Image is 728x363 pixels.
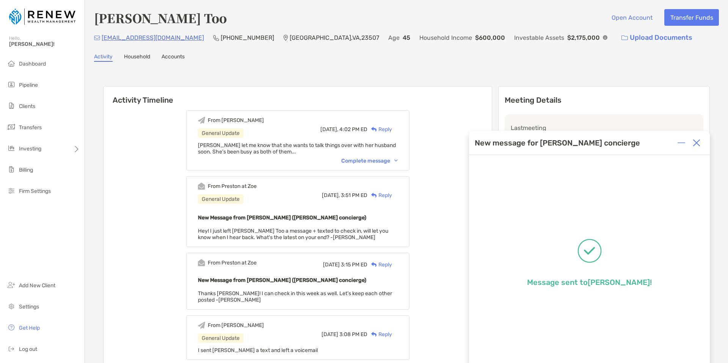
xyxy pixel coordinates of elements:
[208,260,257,266] div: From Preston at Zoe
[9,41,80,47] span: [PERSON_NAME]!
[19,282,55,289] span: Add New Client
[198,228,388,241] span: Hey! I just left [PERSON_NAME] Too a message + texted to check in, will let you know when I hear ...
[198,322,205,329] img: Event icon
[419,33,472,42] p: Household Income
[198,128,243,138] div: General Update
[577,239,602,263] img: Message successfully sent
[213,35,219,41] img: Phone Icon
[7,101,16,110] img: clients icon
[341,192,367,199] span: 3:51 PM ED
[94,53,113,62] a: Activity
[7,280,16,289] img: add_new_client icon
[19,188,51,194] span: Firm Settings
[208,117,264,124] div: From [PERSON_NAME]
[198,214,366,221] b: New Message from [PERSON_NAME] ([PERSON_NAME] concierge)
[7,122,16,131] img: transfers icon
[19,304,39,310] span: Settings
[104,86,492,105] h6: Activity Timeline
[511,123,697,133] p: Last meeting
[19,103,35,110] span: Clients
[567,33,600,42] p: $2,175,000
[322,331,338,338] span: [DATE]
[198,290,392,303] span: Thanks [PERSON_NAME]! I can check in this week as well. Let’s keep each other posted -[PERSON_NAME]
[198,277,366,283] b: New Message from [PERSON_NAME] ([PERSON_NAME] concierge)
[7,186,16,195] img: firm-settings icon
[617,30,697,46] a: Upload Documents
[339,126,367,133] span: 4:02 PM ED
[603,35,607,40] img: Info Icon
[505,95,703,105] p: Meeting Details
[693,139,700,147] img: Close
[339,331,367,338] span: 3:08 PM ED
[394,160,398,162] img: Chevron icon
[19,61,46,67] span: Dashboard
[19,124,42,131] span: Transfers
[371,193,377,198] img: Reply icon
[124,53,150,62] a: Household
[320,126,338,133] span: [DATE],
[19,346,37,352] span: Log out
[367,330,392,338] div: Reply
[198,347,318,354] span: I sent [PERSON_NAME] a text and left a voicemail
[198,259,205,266] img: Event icon
[367,191,392,199] div: Reply
[198,183,205,190] img: Event icon
[371,262,377,267] img: Reply icon
[198,142,396,155] span: [PERSON_NAME] let me know that she wants to talk things over with her husband soon. She's been bu...
[475,138,640,147] div: New message for [PERSON_NAME] concierge
[198,194,243,204] div: General Update
[7,165,16,174] img: billing icon
[371,332,377,337] img: Reply icon
[322,192,340,199] span: [DATE],
[7,59,16,68] img: dashboard icon
[621,35,628,41] img: button icon
[19,167,33,173] span: Billing
[403,33,410,42] p: 45
[221,33,274,42] p: [PHONE_NUMBER]
[7,302,16,311] img: settings icon
[19,325,40,331] span: Get Help
[7,80,16,89] img: pipeline icon
[514,33,564,42] p: Investable Assets
[198,333,243,343] div: General Update
[102,33,204,42] p: [EMAIL_ADDRESS][DOMAIN_NAME]
[367,125,392,133] div: Reply
[208,322,264,329] div: From [PERSON_NAME]
[94,9,227,27] h4: [PERSON_NAME] Too
[341,261,367,268] span: 3:15 PM ED
[162,53,185,62] a: Accounts
[19,146,41,152] span: Investing
[367,261,392,269] div: Reply
[664,9,719,26] button: Transfer Funds
[283,35,288,41] img: Location Icon
[527,278,652,287] p: Message sent to [PERSON_NAME] !
[678,139,685,147] img: Expand or collapse
[388,33,400,42] p: Age
[19,82,38,88] span: Pipeline
[371,127,377,132] img: Reply icon
[9,3,75,30] img: Zoe Logo
[323,261,340,268] span: [DATE]
[290,33,379,42] p: [GEOGRAPHIC_DATA] , VA , 23507
[341,158,398,164] div: Complete message
[7,323,16,332] img: get-help icon
[7,144,16,153] img: investing icon
[198,117,205,124] img: Event icon
[606,9,658,26] button: Open Account
[208,183,257,189] div: From Preston at Zoe
[94,36,100,40] img: Email Icon
[475,33,505,42] p: $600,000
[7,344,16,353] img: logout icon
